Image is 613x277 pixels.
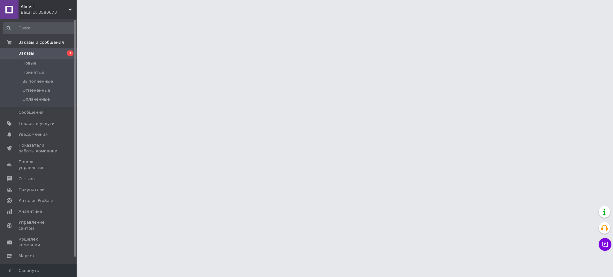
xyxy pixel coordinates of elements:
[67,50,73,56] span: 1
[19,50,34,56] span: Заказы
[22,60,36,66] span: Новые
[22,96,50,102] span: Оплаченные
[22,88,50,93] span: Отмененные
[21,4,69,10] span: AlinVit
[19,209,42,214] span: Аналитика
[19,110,43,115] span: Сообщения
[22,79,53,84] span: Выполненные
[19,219,59,231] span: Управление сайтом
[19,142,59,154] span: Показатели работы компании
[19,187,45,193] span: Покупатели
[21,10,77,15] div: Ваш ID: 3580673
[19,176,35,182] span: Отзывы
[22,70,44,75] span: Принятые
[19,121,55,127] span: Товары и услуги
[19,40,64,45] span: Заказы и сообщения
[599,238,611,251] button: Чат с покупателем
[19,132,48,137] span: Уведомления
[3,22,75,34] input: Поиск
[19,159,59,171] span: Панель управления
[19,198,53,204] span: Каталог ProSale
[19,253,35,259] span: Маркет
[19,236,59,248] span: Кошелек компании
